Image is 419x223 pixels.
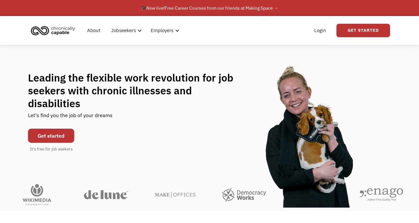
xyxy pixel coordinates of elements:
h1: Leading the flexible work revolution for job seekers with chronic illnesses and disabilities [28,71,246,110]
em: Now live! [146,5,165,11]
a: home [29,23,80,38]
a: Get started [28,129,74,143]
div: It's free for job seekers [30,146,73,152]
div: Employers [151,27,174,34]
div: Jobseekers [107,20,144,41]
div: Employers [147,20,181,41]
img: Chronically Capable logo [29,23,77,38]
div: Let's find you the job of your dreams [28,110,112,125]
div: 🎓 Free Career Courses from our friends at Making Space → [141,4,278,12]
a: Login [310,20,330,41]
a: Get Started [336,24,390,37]
a: About [83,20,104,41]
div: Jobseekers [111,27,136,34]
